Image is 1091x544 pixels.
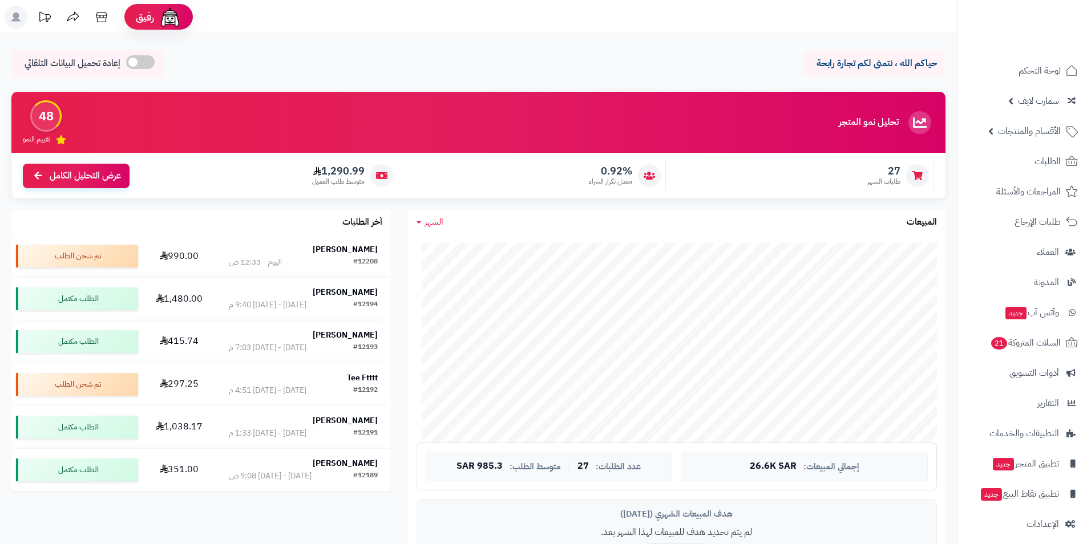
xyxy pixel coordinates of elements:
span: وآتس آب [1004,305,1059,320]
strong: [PERSON_NAME] [313,457,378,469]
span: سمارت لايف [1018,93,1059,109]
span: المراجعات والأسئلة [996,184,1061,200]
div: الطلب مكتمل [16,330,138,353]
a: التطبيقات والخدمات [964,420,1084,447]
a: تحديثات المنصة [30,6,59,31]
td: 990.00 [143,235,216,277]
span: لوحة التحكم [1019,63,1061,79]
span: عرض التحليل الكامل [50,169,121,182]
div: تم شحن الطلب [16,245,138,267]
span: طلبات الإرجاع [1015,214,1061,230]
span: 27 [577,461,589,472]
span: إجمالي المبيعات: [803,462,859,472]
span: 27 [867,165,900,177]
div: الطلب مكتمل [16,287,138,310]
span: المدونة [1034,274,1059,290]
a: الشهر [417,216,443,229]
td: 1,480.00 [143,278,216,320]
a: لوحة التحكم [964,57,1084,84]
img: ai-face.png [159,6,181,29]
a: التقارير [964,389,1084,417]
span: الطلبات [1035,153,1061,169]
a: تطبيق المتجرجديد [964,450,1084,477]
span: رفيق [136,10,154,24]
a: الإعدادات [964,510,1084,538]
div: [DATE] - [DATE] 1:33 م [229,428,306,439]
span: تقييم النمو [23,135,50,144]
td: 1,038.17 [143,406,216,448]
td: 415.74 [143,320,216,363]
div: الطلب مكتمل [16,416,138,439]
span: السلات المتروكة [990,335,1061,351]
span: معدل تكرار الشراء [589,177,632,186]
div: الطلب مكتمل [16,458,138,481]
a: المدونة [964,269,1084,296]
a: أدوات التسويق [964,359,1084,387]
h3: تحليل نمو المتجر [839,117,899,128]
p: حياكم الله ، نتمنى لكم تجارة رابحة [811,57,937,70]
td: 351.00 [143,449,216,491]
a: المراجعات والأسئلة [964,178,1084,205]
p: لم يتم تحديد هدف للمبيعات لهذا الشهر بعد. [426,526,928,539]
div: #12191 [353,428,378,439]
span: التقارير [1037,395,1059,411]
div: #12189 [353,470,378,482]
div: [DATE] - [DATE] 4:51 م [229,385,306,396]
a: عرض التحليل الكامل [23,164,130,188]
div: #12192 [353,385,378,396]
a: الطلبات [964,148,1084,175]
div: #12208 [353,257,378,268]
div: [DATE] - [DATE] 9:08 ص [229,470,312,482]
span: 26.6K SAR [750,461,797,472]
strong: [PERSON_NAME] [313,329,378,341]
span: | [568,462,571,470]
img: logo-2.png [1013,14,1080,38]
div: هدف المبيعات الشهري ([DATE]) [426,508,928,520]
span: جديد [1005,307,1027,319]
span: تطبيق المتجر [992,456,1059,472]
strong: [PERSON_NAME] [313,415,378,427]
div: تم شحن الطلب [16,373,138,396]
h3: المبيعات [907,217,937,228]
strong: [PERSON_NAME] [313,286,378,298]
span: إعادة تحميل البيانات التلقائي [25,57,120,70]
div: [DATE] - [DATE] 9:40 م [229,299,306,311]
strong: [PERSON_NAME] [313,243,378,255]
span: 0.92% [589,165,632,177]
a: تطبيق نقاط البيعجديد [964,480,1084,508]
td: 297.25 [143,363,216,405]
div: اليوم - 12:33 ص [229,257,282,268]
span: الإعدادات [1027,516,1059,532]
div: #12194 [353,299,378,311]
span: 21 [991,336,1008,350]
span: 1,290.99 [312,165,365,177]
span: الشهر [425,215,443,229]
div: #12193 [353,342,378,354]
span: العملاء [1037,244,1059,260]
a: وآتس آبجديد [964,299,1084,326]
span: متوسط الطلب: [510,462,561,472]
span: جديد [993,458,1014,470]
span: جديد [981,488,1002,501]
span: عدد الطلبات: [596,462,641,472]
h3: آخر الطلبات [342,217,382,228]
span: تطبيق نقاط البيع [980,486,1059,502]
a: طلبات الإرجاع [964,208,1084,236]
span: أدوات التسويق [1009,365,1059,381]
span: 985.3 SAR [456,461,503,472]
a: العملاء [964,238,1084,266]
span: طلبات الشهر [867,177,900,186]
a: السلات المتروكة21 [964,329,1084,356]
span: التطبيقات والخدمات [989,425,1059,441]
div: [DATE] - [DATE] 7:03 م [229,342,306,354]
span: متوسط طلب العميل [312,177,365,186]
strong: Tee Ftttt [347,372,378,384]
span: الأقسام والمنتجات [998,123,1061,139]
